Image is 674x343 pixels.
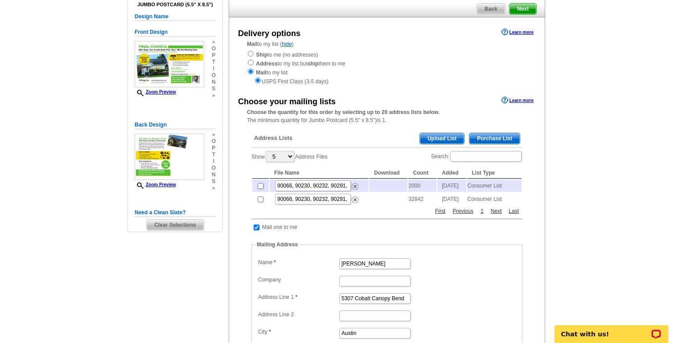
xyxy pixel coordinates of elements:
label: Address Line 1 [258,293,338,301]
a: Learn more [501,29,534,36]
label: Company [258,276,338,284]
a: Remove this list [352,181,358,188]
span: i [212,65,216,72]
a: Remove this list [352,195,358,201]
h5: Front Design [135,28,216,37]
div: USPS First Class (3-5 days) [247,77,527,86]
h5: Design Name [135,12,216,21]
strong: ship [308,61,319,67]
td: Mail one to me [262,223,298,232]
span: Next [510,4,536,14]
label: City [258,328,338,336]
img: delete.png [352,183,358,190]
td: [DATE] [437,180,466,192]
span: Clear Selections [147,220,203,230]
a: Learn more [501,97,534,104]
span: » [212,39,216,45]
td: [DATE] [437,193,466,205]
div: Delivery options [238,28,300,40]
th: Count [408,167,436,179]
span: » [212,185,216,192]
img: small-thumb.jpg [135,134,204,180]
strong: Mail [247,41,257,47]
strong: Ship [256,52,267,58]
img: small-thumb.jpg [135,41,204,87]
span: » [212,131,216,138]
td: Consumer List [467,180,522,192]
a: Last [506,207,521,215]
span: n [212,79,216,86]
div: The minimum quantity for Jumbo Postcard (5.5" x 8.5")is 1. [229,108,545,124]
span: n [212,171,216,178]
span: p [212,52,216,59]
span: Purchase List [469,133,520,144]
h5: Back Design [135,121,216,129]
span: p [212,145,216,151]
iframe: LiveChat chat widget [549,315,674,343]
span: o [212,72,216,79]
a: Zoom Preview [135,182,176,187]
legend: Mailing Address [256,241,299,249]
td: Consumer List [467,193,522,205]
span: o [212,45,216,52]
strong: Mail [256,69,266,76]
td: 32842 [408,193,436,205]
strong: Choose the quantity for this order by selecting up to 20 address lists below. [247,109,440,115]
span: Upload List [420,133,464,144]
h5: Need a Clean Slate? [135,208,216,217]
a: Previous [450,207,476,215]
span: Address Lists [254,134,292,142]
th: Added [437,167,466,179]
th: Download [370,167,407,179]
span: o [212,165,216,171]
a: Back [477,3,505,15]
span: o [212,138,216,145]
a: 1 [478,207,486,215]
span: Back [477,4,505,14]
span: s [212,178,216,185]
h4: Jumbo Postcard (5.5" x 8.5") [135,2,216,8]
a: Next [489,207,504,215]
div: to me (no addresses) to my list but them to me to my list [247,50,527,86]
span: » [212,92,216,99]
span: i [212,158,216,165]
label: Search: [431,150,522,163]
label: Name [258,258,338,266]
label: Address Line 2 [258,310,338,318]
select: ShowAddress Files [266,151,294,162]
a: hide [282,41,292,47]
div: Choose your mailing lists [238,96,336,108]
td: 2000 [408,180,436,192]
span: t [212,151,216,158]
img: delete.png [352,196,358,203]
span: t [212,59,216,65]
span: s [212,86,216,92]
strong: Address [256,61,277,67]
a: Zoom Preview [135,90,176,94]
label: Show Address Files [251,150,328,163]
th: File Name [270,167,369,179]
a: First [433,207,448,215]
input: Search: [450,151,522,162]
th: List Type [467,167,522,179]
div: to my list ( ) [229,40,545,86]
